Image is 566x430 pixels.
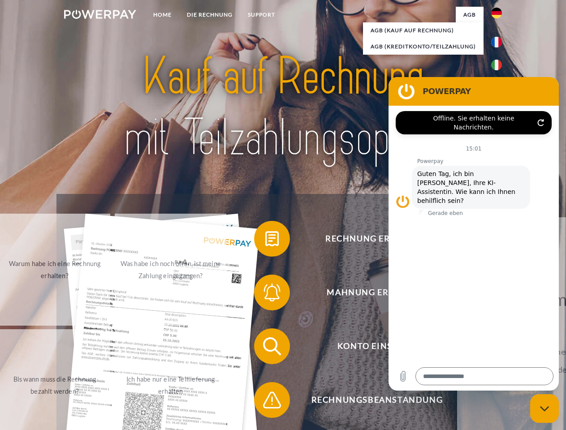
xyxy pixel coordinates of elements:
a: AGB (Kreditkonto/Teilzahlung) [363,39,484,55]
a: Home [146,7,179,23]
a: DIE RECHNUNG [179,7,240,23]
button: Rechnungsbeanstandung [254,382,487,418]
iframe: Schaltfläche zum Öffnen des Messaging-Fensters; Konversation läuft [530,394,559,423]
iframe: Messaging-Fenster [389,77,559,391]
div: Bis wann muss die Rechnung bezahlt werden? [4,373,105,397]
a: agb [456,7,484,23]
img: de [491,8,502,18]
img: title-powerpay_de.svg [86,43,480,172]
div: Warum habe ich eine Rechnung erhalten? [4,258,105,282]
a: Was habe ich noch offen, ist meine Zahlung eingegangen? [115,214,226,326]
button: Konto einsehen [254,328,487,364]
a: AGB (Kauf auf Rechnung) [363,22,484,39]
img: fr [491,37,502,47]
a: SUPPORT [240,7,283,23]
div: Ich habe nur eine Teillieferung erhalten [120,373,221,397]
div: Was habe ich noch offen, ist meine Zahlung eingegangen? [120,258,221,282]
span: Rechnungsbeanstandung [267,382,487,418]
span: Konto einsehen [267,328,487,364]
img: qb_warning.svg [261,389,283,411]
img: it [491,60,502,70]
img: qb_search.svg [261,335,283,357]
img: logo-powerpay-white.svg [64,10,136,19]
